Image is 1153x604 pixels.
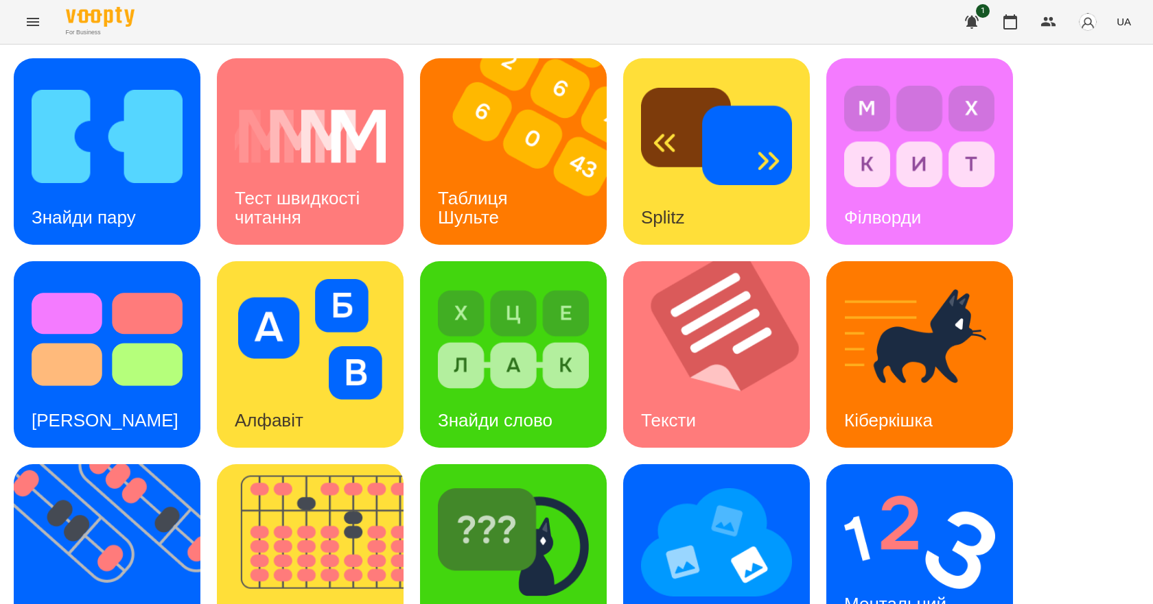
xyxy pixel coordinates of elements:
img: Таблиця Шульте [420,58,624,245]
img: Voopty Logo [66,7,135,27]
a: ТекстиТексти [623,261,810,448]
h3: Знайди слово [438,410,552,431]
h3: Splitz [641,207,685,228]
a: КіберкішкаКіберкішка [826,261,1013,448]
button: Menu [16,5,49,38]
img: avatar_s.png [1078,12,1097,32]
span: 1 [976,4,990,18]
span: For Business [66,28,135,37]
img: Splitz [641,76,792,197]
img: Філворди [844,76,995,197]
img: Тест Струпа [32,279,183,400]
a: Знайди паруЗнайди пару [14,58,200,245]
span: UA [1117,14,1131,29]
img: Знайди пару [32,76,183,197]
a: Таблиця ШультеТаблиця Шульте [420,58,607,245]
a: Тест швидкості читанняТест швидкості читання [217,58,404,245]
button: UA [1111,9,1137,34]
h3: [PERSON_NAME] [32,410,178,431]
h3: Тест швидкості читання [235,188,364,227]
img: Кіберкішка [844,279,995,400]
img: Ментальний рахунок [844,482,995,603]
h3: Таблиця Шульте [438,188,513,227]
h3: Тексти [641,410,696,431]
a: Тест Струпа[PERSON_NAME] [14,261,200,448]
a: Знайди словоЗнайди слово [420,261,607,448]
a: SplitzSplitz [623,58,810,245]
h3: Знайди пару [32,207,136,228]
h3: Алфавіт [235,410,303,431]
img: Знайди слово [438,279,589,400]
img: Тексти [623,261,827,448]
a: ФілвордиФілворди [826,58,1013,245]
h3: Кіберкішка [844,410,933,431]
a: АлфавітАлфавіт [217,261,404,448]
img: Алфавіт [235,279,386,400]
img: Тест швидкості читання [235,76,386,197]
img: Знайди Кіберкішку [438,482,589,603]
h3: Філворди [844,207,921,228]
img: Мнемотехніка [641,482,792,603]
